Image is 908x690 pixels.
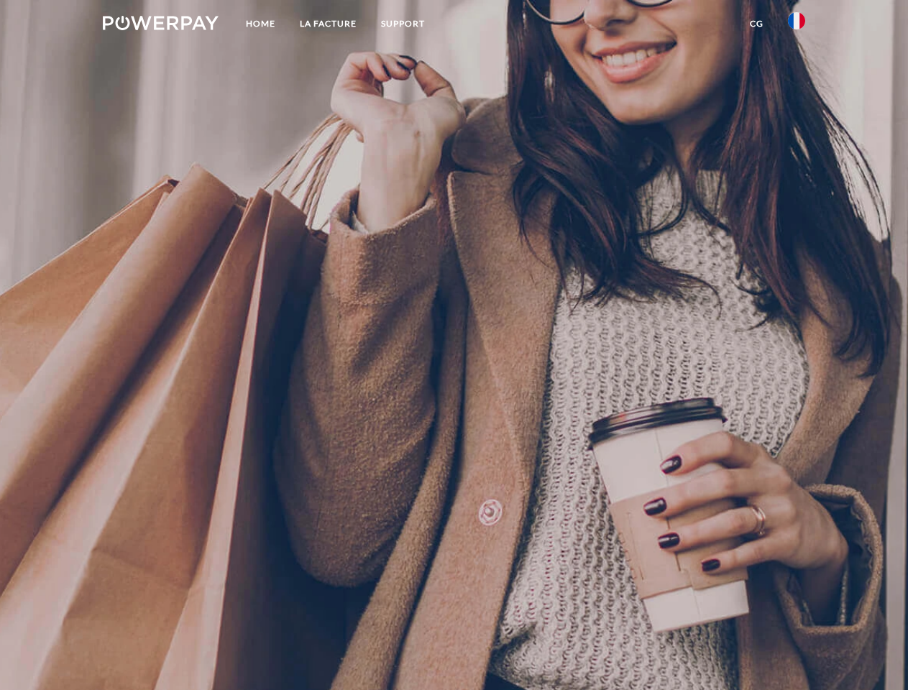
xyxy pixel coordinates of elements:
[738,11,776,37] a: CG
[234,11,288,37] a: Home
[788,12,805,29] img: fr
[103,16,219,30] img: logo-powerpay-white.svg
[369,11,437,37] a: Support
[288,11,369,37] a: LA FACTURE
